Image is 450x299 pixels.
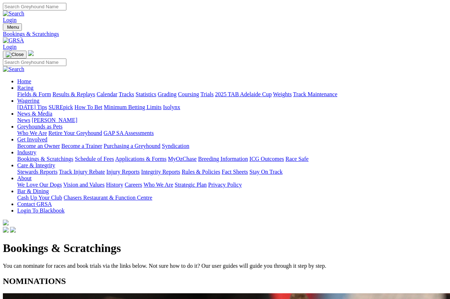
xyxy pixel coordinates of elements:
[249,169,282,175] a: Stay On Track
[17,91,51,97] a: Fields & Form
[3,227,9,233] img: facebook.svg
[59,169,105,175] a: Track Injury Rebate
[3,263,447,269] p: You can nominate for races and book trials via the links below. Not sure how to do it? Our user g...
[17,104,47,110] a: [DATE] Tips
[17,156,73,162] a: Bookings & Scratchings
[17,162,55,168] a: Care & Integrity
[17,169,57,175] a: Stewards Reports
[17,78,31,84] a: Home
[3,242,447,255] h1: Bookings & Scratchings
[17,195,447,201] div: Bar & Dining
[17,175,32,181] a: About
[3,44,17,50] a: Login
[17,117,30,123] a: News
[3,66,24,73] img: Search
[222,169,248,175] a: Fact Sheets
[61,143,102,149] a: Become a Trainer
[28,50,34,56] img: logo-grsa-white.png
[182,169,220,175] a: Rules & Policies
[285,156,308,162] a: Race Safe
[175,182,207,188] a: Strategic Plan
[17,143,60,149] a: Become an Owner
[3,59,66,66] input: Search
[17,182,447,188] div: About
[17,91,447,98] div: Racing
[17,188,49,194] a: Bar & Dining
[97,91,117,97] a: Calendar
[17,117,447,123] div: News & Media
[17,182,62,188] a: We Love Our Dogs
[249,156,284,162] a: ICG Outcomes
[6,52,24,57] img: Close
[144,182,173,188] a: Who We Are
[3,31,447,37] a: Bookings & Scratchings
[17,130,47,136] a: Who We Are
[104,143,160,149] a: Purchasing a Greyhound
[17,98,39,104] a: Wagering
[3,10,24,17] img: Search
[106,182,123,188] a: History
[7,24,19,30] span: Menu
[208,182,242,188] a: Privacy Policy
[162,143,189,149] a: Syndication
[178,91,199,97] a: Coursing
[158,91,177,97] a: Grading
[17,104,447,111] div: Wagering
[3,220,9,225] img: logo-grsa-white.png
[17,195,62,201] a: Cash Up Your Club
[168,156,197,162] a: MyOzChase
[17,130,447,136] div: Greyhounds as Pets
[106,169,140,175] a: Injury Reports
[104,130,154,136] a: GAP SA Assessments
[17,111,52,117] a: News & Media
[52,91,95,97] a: Results & Replays
[141,169,180,175] a: Integrity Reports
[17,201,52,207] a: Contact GRSA
[136,91,156,97] a: Statistics
[17,169,447,175] div: Care & Integrity
[163,104,180,110] a: Isolynx
[17,85,33,91] a: Racing
[75,156,114,162] a: Schedule of Fees
[32,117,77,123] a: [PERSON_NAME]
[17,123,62,130] a: Greyhounds as Pets
[3,37,24,44] img: GRSA
[48,130,102,136] a: Retire Your Greyhound
[215,91,272,97] a: 2025 TAB Adelaide Cup
[273,91,292,97] a: Weights
[64,195,152,201] a: Chasers Restaurant & Function Centre
[3,17,17,23] a: Login
[3,3,66,10] input: Search
[119,91,134,97] a: Tracks
[115,156,167,162] a: Applications & Forms
[293,91,337,97] a: Track Maintenance
[17,143,447,149] div: Get Involved
[48,104,73,110] a: SUREpick
[17,156,447,162] div: Industry
[3,51,27,59] button: Toggle navigation
[10,227,16,233] img: twitter.svg
[125,182,142,188] a: Careers
[200,91,214,97] a: Trials
[104,104,161,110] a: Minimum Betting Limits
[17,136,47,143] a: Get Involved
[3,276,447,286] h2: NOMINATIONS
[75,104,103,110] a: How To Bet
[63,182,104,188] a: Vision and Values
[198,156,248,162] a: Breeding Information
[17,149,36,155] a: Industry
[17,207,65,214] a: Login To Blackbook
[3,23,22,31] button: Toggle navigation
